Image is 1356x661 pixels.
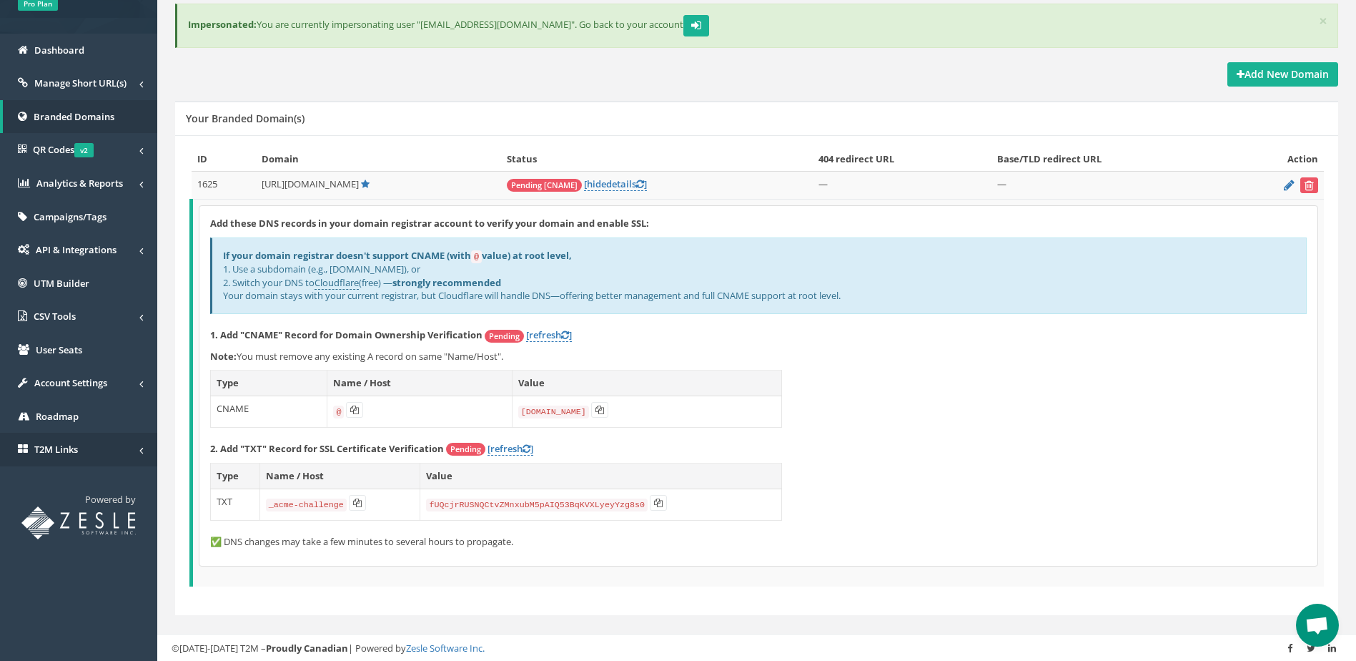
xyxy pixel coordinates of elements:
[210,328,482,341] strong: 1. Add "CNAME" Record for Domain Ownership Verification
[34,77,127,89] span: Manage Short URL(s)
[333,406,344,418] code: @
[211,464,260,489] th: Type
[34,210,107,223] span: Campaigns/Tags
[526,328,572,342] a: [refresh]
[34,376,107,389] span: Account Settings
[34,110,114,123] span: Branded Domains
[223,249,572,262] b: If your domain registrar doesn't support CNAME (with value) at root level,
[186,113,305,124] h5: Your Branded Domain(s)
[172,642,1342,655] div: ©[DATE]-[DATE] T2M – | Powered by
[33,143,94,156] span: QR Codes
[471,250,482,263] code: @
[34,44,84,57] span: Dashboard
[210,350,237,363] b: Note:
[327,371,512,396] th: Name / Host
[210,442,444,455] strong: 2. Add "TXT" Record for SSL Certificate Verification
[210,238,1307,314] div: 1. Use a subdomain (e.g., [DOMAIN_NAME]), or 2. Switch your DNS to (free) — Your domain stays wit...
[266,642,348,655] strong: Proudly Canadian
[192,147,256,172] th: ID
[488,442,533,456] a: [refresh]
[259,464,420,489] th: Name / Host
[211,489,260,520] td: TXT
[501,147,813,172] th: Status
[426,499,648,511] code: fUQcjrRUSNQCtvZMnxubM5pAIQ53BqKVXLyeyYzg8s0
[361,177,370,190] a: Default
[420,464,782,489] th: Value
[266,499,347,511] code: _acme-challenge
[211,371,327,396] th: Type
[74,143,94,157] span: v2
[21,506,136,539] img: T2M URL Shortener powered by Zesle Software Inc.
[211,396,327,427] td: CNAME
[210,535,1307,549] p: ✅ DNS changes may take a few minutes to several hours to propagate.
[315,276,359,290] a: Cloudflare
[34,277,89,290] span: UTM Builder
[813,147,992,172] th: 404 redirect URL
[36,243,117,256] span: API & Integrations
[36,410,79,423] span: Roadmap
[485,330,524,343] span: Pending
[991,147,1229,172] th: Base/TLD redirect URL
[1227,62,1338,87] a: Add New Domain
[192,172,256,200] td: 1625
[507,179,582,192] span: Pending [CNAME]
[813,172,992,200] td: —
[512,371,781,396] th: Value
[1237,67,1329,81] strong: Add New Domain
[210,217,649,230] strong: Add these DNS records in your domain registrar account to verify your domain and enable SSL:
[1229,147,1324,172] th: Action
[991,172,1229,200] td: —
[175,4,1338,48] div: You are currently impersonating user "[EMAIL_ADDRESS][DOMAIN_NAME]". Go back to your account
[587,177,606,190] span: hide
[188,18,257,31] b: Impersonated:
[1319,14,1327,29] button: ×
[518,406,589,418] code: [DOMAIN_NAME]
[1296,604,1339,647] div: Open chat
[256,147,501,172] th: Domain
[392,276,501,289] b: strongly recommended
[34,443,78,456] span: T2M Links
[36,343,82,356] span: User Seats
[406,642,485,655] a: Zesle Software Inc.
[210,350,1307,363] p: You must remove any existing A record on same "Name/Host".
[584,177,647,191] a: [hidedetails]
[262,177,359,190] span: [URL][DOMAIN_NAME]
[34,310,76,323] span: CSV Tools
[85,493,136,506] span: Powered by
[36,177,123,190] span: Analytics & Reports
[446,443,485,456] span: Pending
